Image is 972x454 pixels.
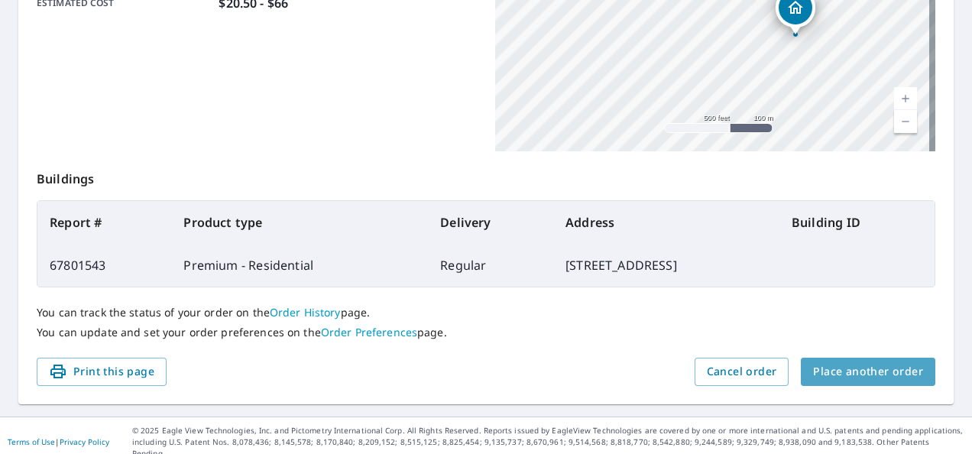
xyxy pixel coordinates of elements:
[171,244,428,287] td: Premium - Residential
[779,201,935,244] th: Building ID
[813,362,923,381] span: Place another order
[37,326,935,339] p: You can update and set your order preferences on the page.
[37,151,935,200] p: Buildings
[553,201,779,244] th: Address
[553,244,779,287] td: [STREET_ADDRESS]
[37,201,171,244] th: Report #
[894,87,917,110] a: Current Level 16, Zoom In
[37,358,167,386] button: Print this page
[171,201,428,244] th: Product type
[37,244,171,287] td: 67801543
[321,325,417,339] a: Order Preferences
[8,437,109,446] p: |
[270,305,341,319] a: Order History
[707,362,777,381] span: Cancel order
[428,244,553,287] td: Regular
[8,436,55,447] a: Terms of Use
[894,110,917,133] a: Current Level 16, Zoom Out
[695,358,789,386] button: Cancel order
[49,362,154,381] span: Print this page
[801,358,935,386] button: Place another order
[428,201,553,244] th: Delivery
[37,306,935,319] p: You can track the status of your order on the page.
[60,436,109,447] a: Privacy Policy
